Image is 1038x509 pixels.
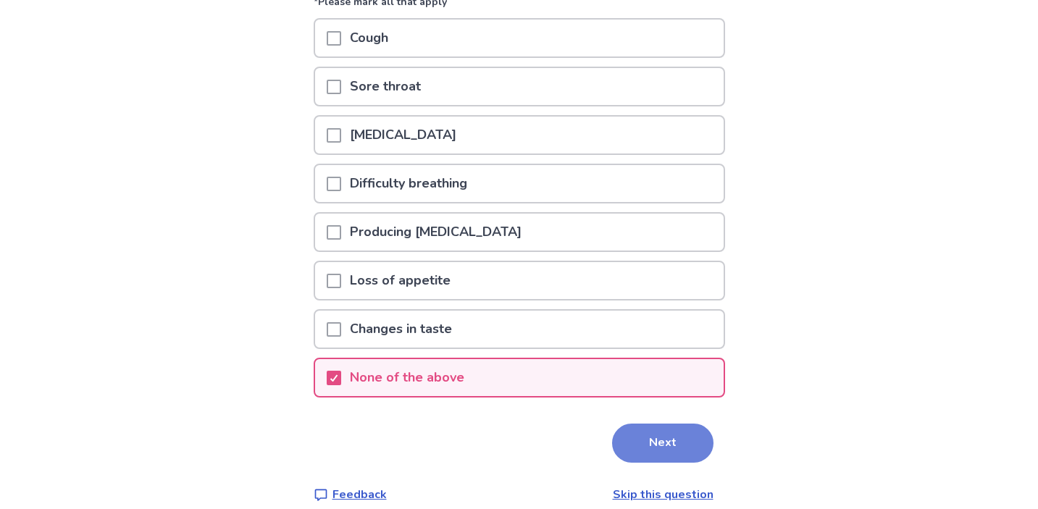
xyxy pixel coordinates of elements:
[341,165,476,202] p: Difficulty breathing
[613,487,713,502] a: Skip this question
[341,68,430,105] p: Sore throat
[341,214,530,251] p: Producing [MEDICAL_DATA]
[341,311,461,348] p: Changes in taste
[332,486,387,503] p: Feedback
[341,262,459,299] p: Loss of appetite
[314,486,387,503] a: Feedback
[341,20,397,56] p: Cough
[341,359,473,396] p: None of the above
[341,117,465,153] p: [MEDICAL_DATA]
[612,424,713,463] button: Next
